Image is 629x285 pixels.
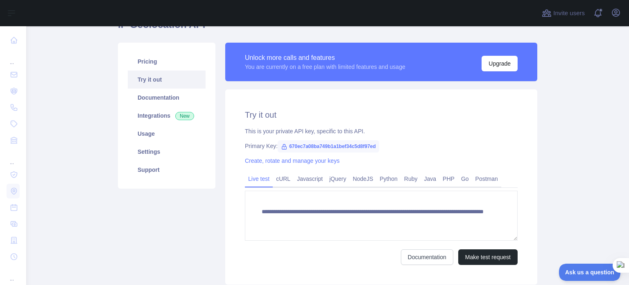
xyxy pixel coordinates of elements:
[326,172,349,185] a: jQuery
[7,149,20,166] div: ...
[128,71,206,89] a: Try it out
[294,172,326,185] a: Javascript
[245,127,518,135] div: This is your private API key, specific to this API.
[401,249,453,265] a: Documentation
[118,18,537,38] h1: IP Geolocation API
[245,172,273,185] a: Live test
[458,172,472,185] a: Go
[349,172,376,185] a: NodeJS
[278,140,379,153] span: 670ec7a08ba749b1a1bef34c5d8f97ed
[245,63,405,71] div: You are currently on a free plan with limited features and usage
[559,264,621,281] iframe: Toggle Customer Support
[472,172,501,185] a: Postman
[175,112,194,120] span: New
[128,161,206,179] a: Support
[439,172,458,185] a: PHP
[128,89,206,107] a: Documentation
[245,109,518,121] h2: Try it out
[482,56,518,71] button: Upgrade
[7,266,20,282] div: ...
[245,142,518,150] div: Primary Key:
[553,9,585,18] span: Invite users
[7,49,20,66] div: ...
[421,172,440,185] a: Java
[245,157,339,164] a: Create, rotate and manage your keys
[128,107,206,125] a: Integrations New
[128,143,206,161] a: Settings
[128,125,206,143] a: Usage
[401,172,421,185] a: Ruby
[128,52,206,71] a: Pricing
[273,172,294,185] a: cURL
[540,7,586,20] button: Invite users
[376,172,401,185] a: Python
[458,249,518,265] button: Make test request
[245,53,405,63] div: Unlock more calls and features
